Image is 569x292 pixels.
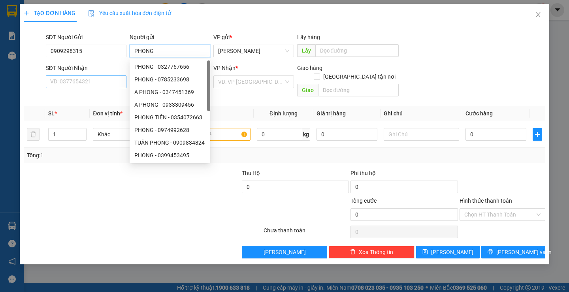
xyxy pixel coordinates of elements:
[88,10,94,17] img: icon
[130,136,210,149] div: TUẤN PHONG - 0909834824
[134,88,205,96] div: A PHONG - 0347451369
[263,226,350,240] div: Chưa thanh toán
[130,73,210,86] div: PHONG - 0785233698
[350,249,356,255] span: delete
[93,110,122,117] span: Đơn vị tính
[24,10,75,16] span: TẠO ĐƠN HÀNG
[218,45,289,57] span: An Dương Vương
[134,75,205,84] div: PHONG - 0785233698
[264,248,306,256] span: [PERSON_NAME]
[269,110,298,117] span: Định lượng
[242,170,260,176] span: Thu Hộ
[416,246,480,258] button: save[PERSON_NAME]
[175,128,251,141] input: VD: Bàn, Ghế
[297,84,318,96] span: Giao
[527,4,549,26] button: Close
[134,100,205,109] div: A PHONG - 0933309456
[98,128,164,140] span: Khác
[46,33,126,41] div: SĐT Người Gửi
[481,246,545,258] button: printer[PERSON_NAME] và In
[88,10,171,16] span: Yêu cầu xuất hóa đơn điện tử
[381,106,462,121] th: Ghi chú
[350,198,377,204] span: Tổng cước
[317,110,346,117] span: Giá trị hàng
[297,44,315,57] span: Lấy
[535,11,541,18] span: close
[533,128,542,141] button: plus
[350,169,458,181] div: Phí thu hộ
[130,60,210,73] div: PHONG - 0327767656
[27,128,40,141] button: delete
[46,64,126,72] div: SĐT Người Nhận
[24,10,29,16] span: plus
[329,246,415,258] button: deleteXóa Thông tin
[297,34,320,40] span: Lấy hàng
[431,248,473,256] span: [PERSON_NAME]
[320,72,399,81] span: [GEOGRAPHIC_DATA] tận nơi
[302,128,310,141] span: kg
[496,248,552,256] span: [PERSON_NAME] và In
[422,249,428,255] span: save
[315,44,399,57] input: Dọc đường
[130,111,210,124] div: PHONG TIÊN - 0354072663
[460,198,512,204] label: Hình thức thanh toán
[130,33,210,41] div: Người gửi
[130,98,210,111] div: A PHONG - 0933309456
[297,65,322,71] span: Giao hàng
[242,246,328,258] button: [PERSON_NAME]
[134,138,205,147] div: TUẤN PHONG - 0909834824
[317,128,377,141] input: 0
[318,84,399,96] input: Dọc đường
[359,248,393,256] span: Xóa Thông tin
[130,124,210,136] div: PHONG - 0974992628
[130,86,210,98] div: A PHONG - 0347451369
[130,149,210,162] div: PHONG - 0399453495
[134,151,205,160] div: PHONG - 0399453495
[27,151,220,160] div: Tổng: 1
[134,113,205,122] div: PHONG TIÊN - 0354072663
[488,249,493,255] span: printer
[48,110,55,117] span: SL
[213,33,294,41] div: VP gửi
[465,110,493,117] span: Cước hàng
[533,131,542,138] span: plus
[213,65,236,71] span: VP Nhận
[134,62,205,71] div: PHONG - 0327767656
[384,128,459,141] input: Ghi Chú
[134,126,205,134] div: PHONG - 0974992628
